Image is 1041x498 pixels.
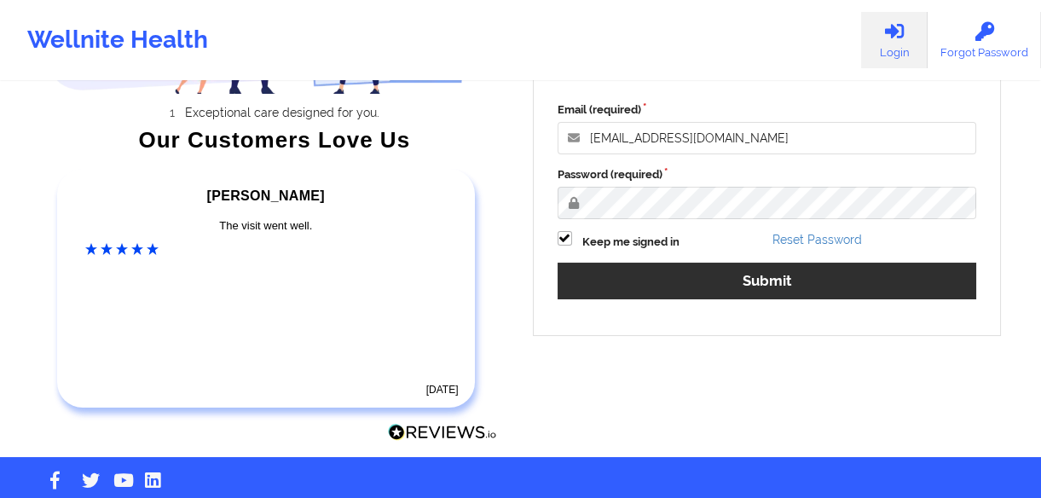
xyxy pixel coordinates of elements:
a: Reset Password [772,233,862,246]
a: Forgot Password [928,12,1041,68]
img: Reviews.io Logo [388,424,497,442]
label: Password (required) [558,166,977,183]
span: [PERSON_NAME] [207,188,325,203]
label: Email (required) [558,101,977,119]
time: [DATE] [426,384,459,396]
div: The visit went well. [85,217,447,235]
a: Reviews.io Logo [388,424,497,446]
button: Submit [558,263,977,299]
li: Exceptional care designed for you. [67,106,497,119]
div: Our Customers Love Us [52,131,497,148]
label: Keep me signed in [582,234,680,251]
input: Email address [558,122,977,154]
a: Login [861,12,928,68]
